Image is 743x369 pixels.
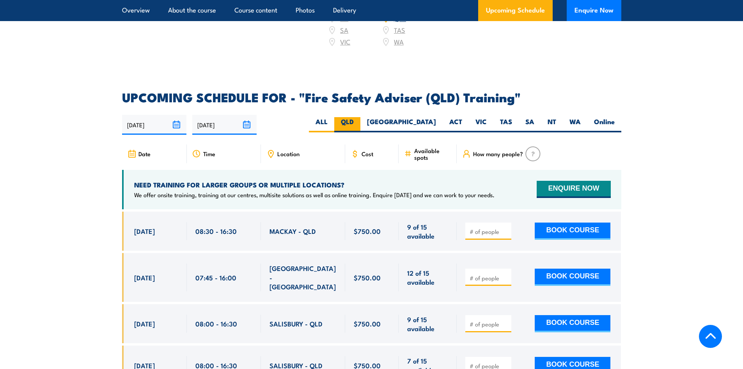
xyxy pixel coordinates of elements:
button: BOOK COURSE [535,269,610,286]
span: Date [138,150,151,157]
label: WA [563,117,587,132]
span: Cost [362,150,373,157]
label: [GEOGRAPHIC_DATA] [360,117,443,132]
span: 9 of 15 available [407,222,448,241]
input: # of people [470,274,509,282]
label: TAS [493,117,519,132]
span: Location [277,150,300,157]
a: QLD [394,13,406,23]
input: # of people [470,320,509,328]
input: From date [122,115,186,135]
span: $750.00 [354,226,381,235]
span: 9 of 15 available [407,315,448,333]
button: BOOK COURSE [535,223,610,240]
span: 08:30 - 16:30 [195,226,237,235]
span: How many people? [473,150,523,157]
span: SALISBURY - QLD [270,319,323,328]
span: [GEOGRAPHIC_DATA] - [GEOGRAPHIC_DATA] [270,264,337,291]
span: [DATE] [134,273,155,282]
label: QLD [334,117,360,132]
label: Online [587,117,621,132]
span: 08:00 - 16:30 [195,319,237,328]
input: # of people [470,228,509,235]
span: Available spots [414,147,451,160]
label: ALL [309,117,334,132]
span: $750.00 [354,273,381,282]
span: Time [203,150,215,157]
label: VIC [469,117,493,132]
label: SA [519,117,541,132]
span: [DATE] [134,226,155,235]
p: We offer onsite training, training at our centres, multisite solutions as well as online training... [134,191,495,199]
h4: NEED TRAINING FOR LARGER GROUPS OR MULTIPLE LOCATIONS? [134,180,495,189]
span: MACKAY - QLD [270,226,316,235]
label: ACT [443,117,469,132]
span: 12 of 15 available [407,268,448,287]
input: To date [192,115,257,135]
button: BOOK COURSE [535,315,610,332]
button: ENQUIRE NOW [537,181,610,198]
label: NT [541,117,563,132]
span: [DATE] [134,319,155,328]
span: $750.00 [354,319,381,328]
span: 07:45 - 16:00 [195,273,236,282]
h2: UPCOMING SCHEDULE FOR - "Fire Safety Adviser (QLD) Training" [122,91,621,102]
